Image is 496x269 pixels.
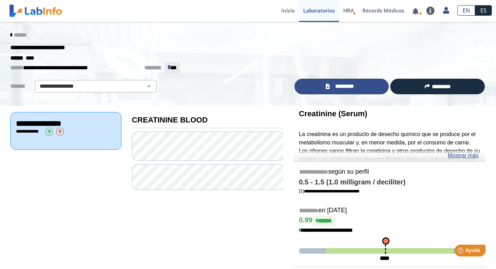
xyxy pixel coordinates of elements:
[299,207,480,215] h5: en [DATE]
[448,151,479,160] a: Mostrar más
[299,178,480,187] h4: 0.5 - 1.5 (1.0 milligram / deciliter)
[434,242,488,261] iframe: Help widget launcher
[299,168,480,176] h5: según su perfil
[299,188,360,193] a: [1]
[299,130,480,230] p: La creatinina es un producto de desecho químico que se produce por el metabolismo muscular y, en ...
[343,7,354,14] span: HRA
[132,116,208,124] b: CREATININE BLOOD
[475,5,492,16] a: ES
[299,216,480,226] h4: 0.99
[457,5,475,16] a: EN
[299,109,367,118] b: Creatinine (Serum)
